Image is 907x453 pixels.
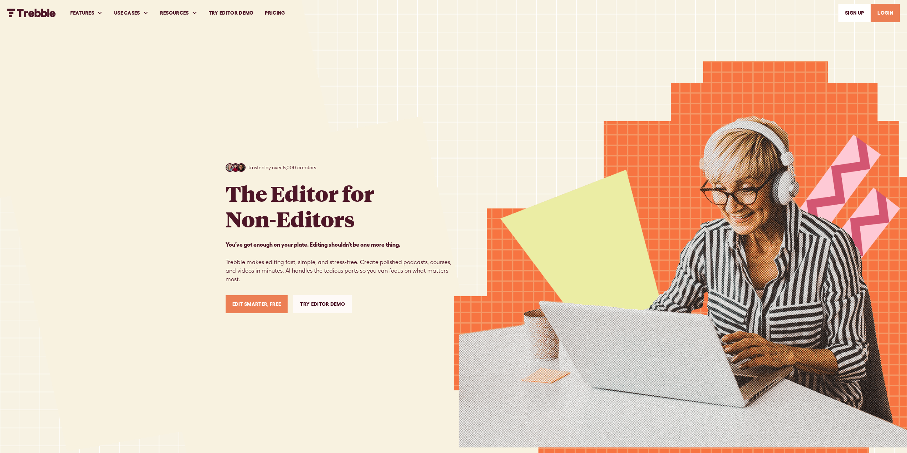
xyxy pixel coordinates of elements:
[160,9,189,17] div: RESOURCES
[248,164,316,171] p: trusted by over 5,000 creators
[7,9,56,17] img: Trebble FM Logo
[226,240,454,284] p: Trebble makes editing fast, simple, and stress-free. Create polished podcasts, courses, and video...
[70,9,94,17] div: FEATURES
[226,241,400,248] strong: You’ve got enough on your plate. Editing shouldn’t be one more thing. ‍
[838,4,871,22] a: SIGn UP
[226,295,288,313] a: Edit Smarter, Free
[154,1,203,25] div: RESOURCES
[259,1,290,25] a: PRICING
[108,1,154,25] div: USE CASES
[65,1,108,25] div: FEATURES
[293,295,352,313] a: Try Editor Demo
[114,9,140,17] div: USE CASES
[226,180,374,232] h1: The Editor for Non-Editors
[7,9,56,17] a: home
[871,4,900,22] a: LOGIN
[203,1,259,25] a: Try Editor Demo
